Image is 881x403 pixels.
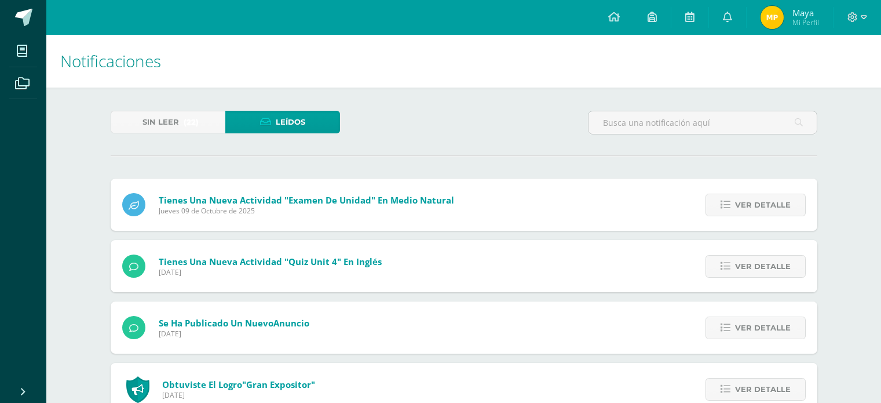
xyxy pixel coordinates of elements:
span: Ver detalle [735,317,791,339]
span: Tienes una nueva actividad "Examen de unidad" En Medio Natural [159,194,454,206]
span: Se ha publicado un nuevo [159,317,309,329]
span: [DATE] [162,390,315,400]
span: [DATE] [159,267,382,277]
a: Sin leer(22) [111,111,225,133]
span: Ver detalle [735,379,791,400]
span: "Gran expositor" [242,379,315,390]
a: Leídos [225,111,340,133]
span: Leídos [276,111,305,133]
input: Busca una notificación aquí [588,111,817,134]
span: Obtuviste el logro [162,379,315,390]
span: Jueves 09 de Octubre de 2025 [159,206,454,216]
span: Ver detalle [735,256,791,277]
img: 44b7386e2150bafe6f75c9566b169429.png [761,6,784,29]
span: Sin leer [142,111,179,133]
span: Ver detalle [735,194,791,216]
span: Anuncio [273,317,309,329]
span: Mi Perfil [792,17,819,27]
span: Maya [792,7,819,19]
span: Notificaciones [60,50,161,72]
span: Tienes una nueva actividad "Quiz Unit 4" En Inglés [159,256,382,267]
span: [DATE] [159,329,309,339]
span: (22) [184,111,199,133]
